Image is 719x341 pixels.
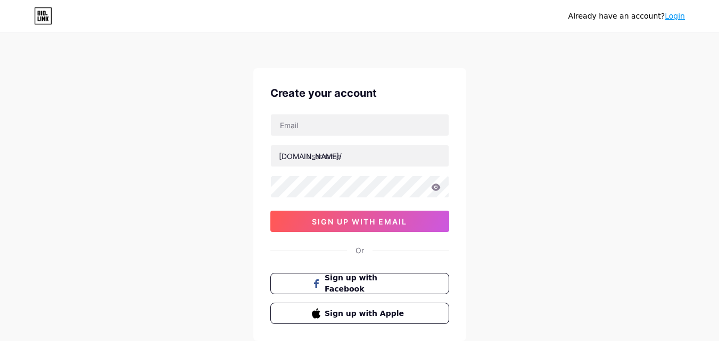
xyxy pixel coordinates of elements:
input: Email [271,114,449,136]
span: Sign up with Apple [325,308,407,319]
div: Already have an account? [568,11,685,22]
span: sign up with email [312,217,407,226]
button: Sign up with Apple [270,303,449,324]
div: [DOMAIN_NAME]/ [279,151,342,162]
button: sign up with email [270,211,449,232]
div: Create your account [270,85,449,101]
button: Sign up with Facebook [270,273,449,294]
div: Or [356,245,364,256]
span: Sign up with Facebook [325,272,407,295]
a: Login [665,12,685,20]
input: username [271,145,449,167]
